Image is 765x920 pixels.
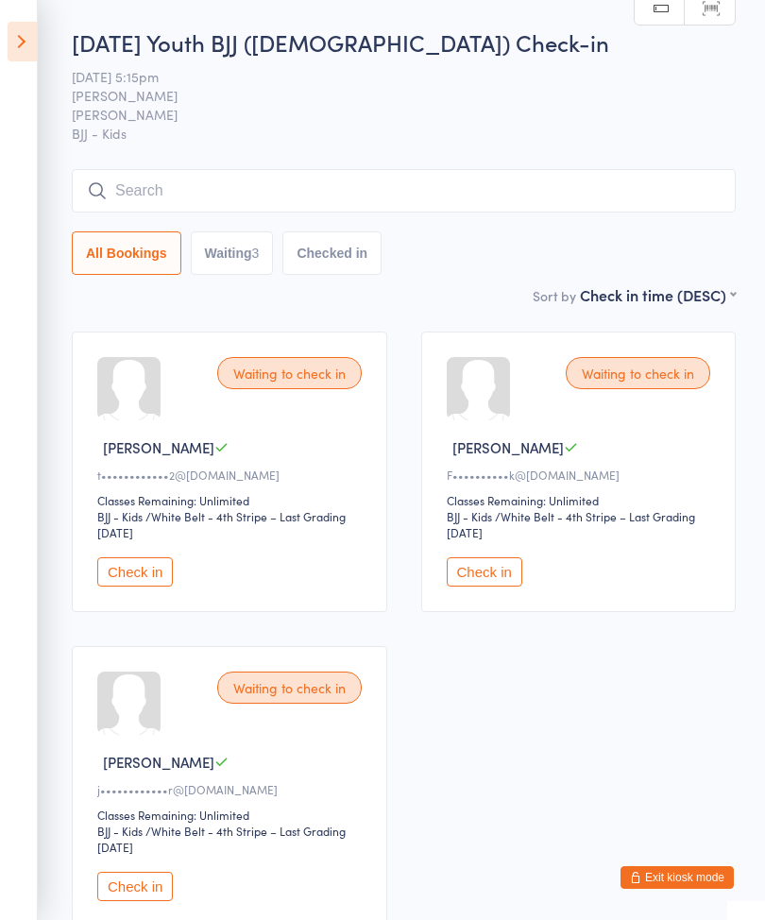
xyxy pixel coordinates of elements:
[447,467,717,483] div: F••••••••••k@[DOMAIN_NAME]
[620,866,734,889] button: Exit kiosk mode
[452,437,564,457] span: [PERSON_NAME]
[217,357,362,389] div: Waiting to check in
[103,437,214,457] span: [PERSON_NAME]
[447,508,695,540] span: / White Belt - 4th Stripe – Last Grading [DATE]
[103,752,214,772] span: [PERSON_NAME]
[72,86,706,105] span: [PERSON_NAME]
[191,231,274,275] button: Waiting3
[580,284,736,305] div: Check in time (DESC)
[72,169,736,213] input: Search
[97,492,367,508] div: Classes Remaining: Unlimited
[97,823,143,839] div: BJJ - Kids
[447,557,522,587] button: Check in
[97,508,143,524] div: BJJ - Kids
[217,672,362,704] div: Waiting to check in
[97,557,173,587] button: Check in
[72,105,706,124] span: [PERSON_NAME]
[97,807,367,823] div: Classes Remaining: Unlimited
[252,246,260,261] div: 3
[72,26,736,58] h2: [DATE] Youth BJJ ([DEMOGRAPHIC_DATA]) Check-in
[533,286,576,305] label: Sort by
[97,823,346,855] span: / White Belt - 4th Stripe – Last Grading [DATE]
[97,508,346,540] span: / White Belt - 4th Stripe – Last Grading [DATE]
[447,508,492,524] div: BJJ - Kids
[72,231,181,275] button: All Bookings
[282,231,382,275] button: Checked in
[72,67,706,86] span: [DATE] 5:15pm
[97,467,367,483] div: t••••••••••••2@[DOMAIN_NAME]
[72,124,736,143] span: BJJ - Kids
[566,357,710,389] div: Waiting to check in
[97,781,367,797] div: j••••••••••••r@[DOMAIN_NAME]
[97,872,173,901] button: Check in
[447,492,717,508] div: Classes Remaining: Unlimited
